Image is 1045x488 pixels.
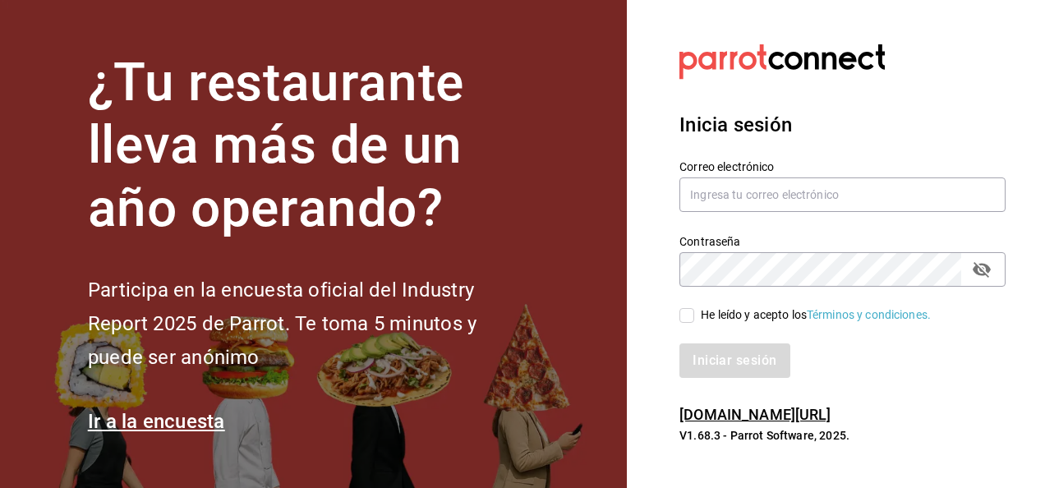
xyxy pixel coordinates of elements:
[679,427,1006,444] p: V1.68.3 - Parrot Software, 2025.
[679,406,831,423] a: [DOMAIN_NAME][URL]
[88,52,532,241] h1: ¿Tu restaurante lleva más de un año operando?
[968,256,996,283] button: passwordField
[679,110,1006,140] h3: Inicia sesión
[88,274,532,374] h2: Participa en la encuesta oficial del Industry Report 2025 de Parrot. Te toma 5 minutos y puede se...
[679,177,1006,212] input: Ingresa tu correo electrónico
[679,160,1006,172] label: Correo electrónico
[679,235,1006,246] label: Contraseña
[807,308,931,321] a: Términos y condiciones.
[88,410,225,433] a: Ir a la encuesta
[701,306,931,324] div: He leído y acepto los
